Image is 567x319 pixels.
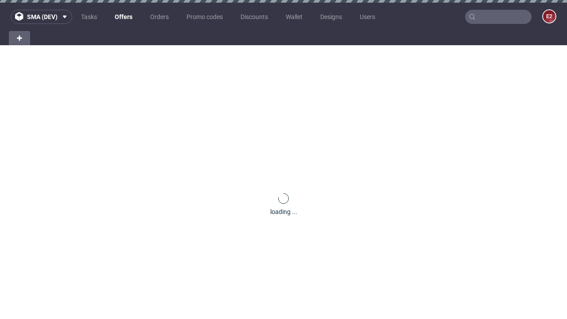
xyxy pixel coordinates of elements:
a: Promo codes [181,10,228,24]
a: Users [354,10,381,24]
a: Discounts [235,10,273,24]
div: loading ... [270,207,297,216]
a: Designs [315,10,347,24]
a: Wallet [280,10,308,24]
figcaption: e2 [543,10,555,23]
a: Offers [109,10,138,24]
a: Orders [145,10,174,24]
button: sma (dev) [11,10,72,24]
a: Tasks [76,10,102,24]
span: sma (dev) [27,14,58,20]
